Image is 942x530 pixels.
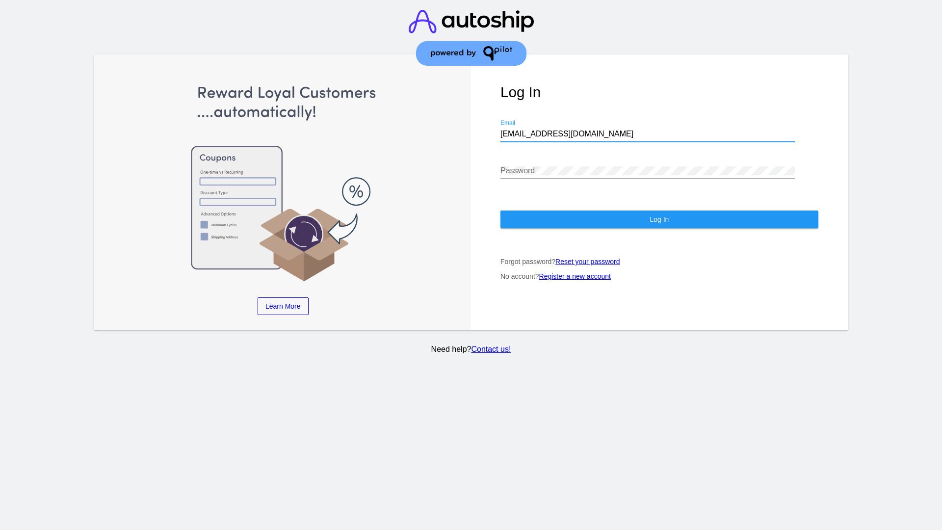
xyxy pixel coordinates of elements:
[500,84,818,101] h1: Log In
[471,345,511,353] a: Contact us!
[124,84,442,283] img: Apply Coupons Automatically to Scheduled Orders with QPilot
[265,302,301,310] span: Learn More
[555,258,620,265] a: Reset your password
[500,258,818,265] p: Forgot password?
[258,297,309,315] a: Learn More
[650,215,669,223] span: Log In
[539,272,611,280] a: Register a new account
[500,272,818,280] p: No account?
[93,345,850,354] p: Need help?
[500,211,818,228] button: Log In
[500,130,795,138] input: Email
